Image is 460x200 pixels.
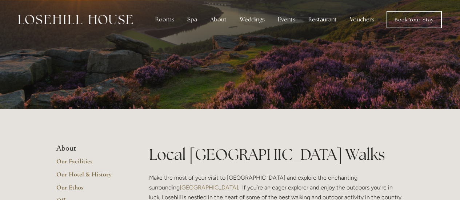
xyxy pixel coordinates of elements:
[56,157,126,170] a: Our Facilities
[181,12,203,27] div: Spa
[149,12,180,27] div: Rooms
[204,12,232,27] div: About
[344,12,380,27] a: Vouchers
[272,12,301,27] div: Events
[149,144,404,165] h1: Local [GEOGRAPHIC_DATA] Walks
[18,15,133,24] img: Losehill House
[56,183,126,196] a: Our Ethos
[387,11,442,28] a: Book Your Stay
[303,12,343,27] div: Restaurant
[234,12,271,27] div: Weddings
[56,170,126,183] a: Our Hotel & History
[180,184,238,191] a: [GEOGRAPHIC_DATA]
[56,144,126,153] li: About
